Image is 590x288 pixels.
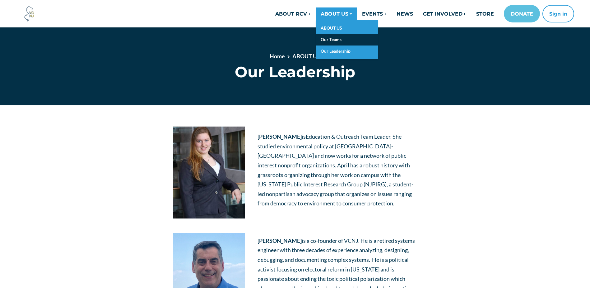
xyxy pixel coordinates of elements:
a: EVENTS [357,7,392,20]
span: Education & Outreach Team Leader [306,133,390,140]
h1: Our Leadership [167,63,423,81]
a: ABOUT US [316,7,357,20]
button: Sign in or sign up [542,5,574,22]
a: ABOUT US [316,22,378,34]
span: is . She studied environmental policy at [GEOGRAPHIC_DATA]-[GEOGRAPHIC_DATA] and now works for a ... [258,133,413,207]
a: GET INVOLVED [418,7,471,20]
div: ABOUT US [316,20,378,59]
a: ABOUT US [292,53,320,60]
strong: [PERSON_NAME] [258,133,302,140]
nav: Main navigation [162,5,574,22]
strong: [PERSON_NAME] [258,237,302,244]
a: NEWS [392,7,418,20]
nav: breadcrumb [189,52,401,63]
a: ABOUT RCV [270,7,316,20]
a: Our Teams [316,34,378,46]
a: Our Leadership [316,46,378,57]
img: Voter Choice NJ [21,5,38,22]
a: STORE [471,7,499,20]
a: DONATE [504,5,540,22]
a: Home [270,53,285,60]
